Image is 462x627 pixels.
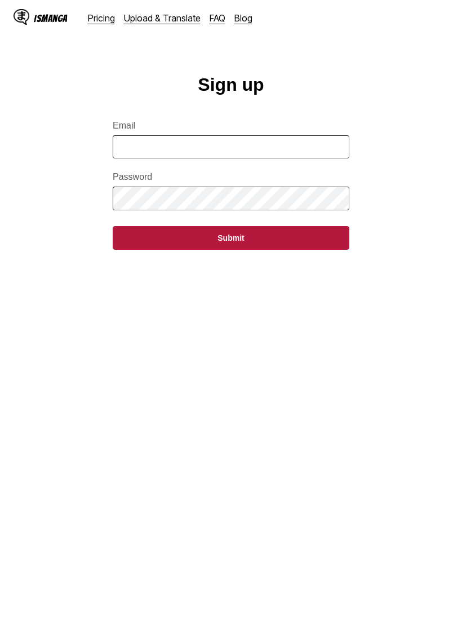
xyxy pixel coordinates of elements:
label: Email [113,121,349,131]
button: Submit [113,226,349,250]
a: Upload & Translate [124,12,201,24]
a: Pricing [88,12,115,24]
a: IsManga LogoIsManga [14,9,88,27]
h1: Sign up [198,74,264,95]
img: IsManga Logo [14,9,29,25]
a: FAQ [210,12,225,24]
label: Password [113,172,349,182]
div: IsManga [34,13,68,24]
a: Blog [234,12,252,24]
